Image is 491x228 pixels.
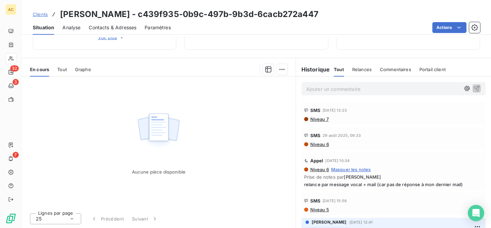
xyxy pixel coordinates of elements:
span: [PERSON_NAME] [312,219,347,225]
span: 3 [13,79,19,85]
span: [PERSON_NAME] [344,174,381,180]
span: 25 [36,215,42,222]
span: Tout [57,67,67,72]
img: Empty state [137,110,180,152]
span: Clients [33,12,48,17]
span: Niveau 6 [310,142,329,147]
span: Contacts & Adresses [89,24,136,31]
button: Précédent [87,212,128,226]
button: Suivant [128,212,162,226]
span: Niveau 5 [310,207,329,212]
h6: Historique [296,65,330,74]
span: [DATE] 13:23 [323,108,347,112]
span: [DATE] 12:41 [349,220,373,224]
span: Relances [352,67,372,72]
img: Logo LeanPay [5,213,16,224]
span: Niveau 6 [310,167,329,172]
span: Aucune pièce disponible [132,169,185,175]
span: Graphe [75,67,91,72]
span: Situation [33,24,54,31]
a: Clients [33,11,48,18]
span: [DATE] 15:56 [323,199,347,203]
span: 32 [10,65,19,71]
span: SMS [310,133,321,138]
span: SMS [310,108,321,113]
span: 7 [13,152,19,158]
span: Paramètres [145,24,171,31]
span: Voir plus [98,34,125,41]
span: Prise de notes par [304,174,483,180]
span: Portail client [419,67,446,72]
span: En cours [30,67,49,72]
span: Tout [334,67,344,72]
span: Masquer les notes [331,167,371,172]
span: Niveau 7 [310,116,329,122]
span: relance par message vocal + mail (car pas de réponse à mon dernier mail) [304,182,483,187]
span: 29 août 2025, 09:33 [323,133,361,137]
div: AC [5,4,16,15]
h3: [PERSON_NAME] - c439f935-0b9c-497b-9b3d-6cacb272a447 [60,8,318,20]
button: Actions [432,22,466,33]
span: Analyse [62,24,80,31]
span: Appel [310,158,324,163]
span: Commentaires [380,67,411,72]
div: Open Intercom Messenger [468,205,484,221]
span: [DATE] 10:34 [325,159,349,163]
button: Voir plus [55,34,168,41]
span: SMS [310,198,321,203]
